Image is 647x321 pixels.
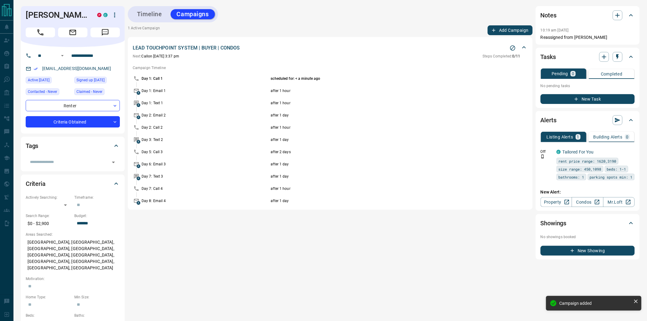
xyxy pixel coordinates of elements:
[34,67,38,71] svg: Email Verified
[59,52,66,59] button: Open
[271,76,484,81] p: scheduled for: < a minute ago
[142,76,269,81] p: Day 1: Call 1
[26,138,120,153] div: Tags
[26,232,120,237] p: Areas Searched:
[142,137,269,142] p: Day 3: Text 2
[560,301,631,306] div: Campaign added
[271,100,484,106] p: after 1 hour
[26,179,46,189] h2: Criteria
[133,43,528,60] div: LEAD TOUCHPOINT SYSTEM | BUYER | CONDOSStop CampaignNext:Callon [DATE] 3:37 pmSteps Completed:0/11
[541,10,556,20] h2: Notes
[559,166,601,172] span: size range: 450,1098
[271,88,484,94] p: after 1 hour
[559,174,584,180] span: bathrooms: 1
[26,176,120,191] div: Criteria
[559,158,616,164] span: rent price range: 1620,3190
[142,174,269,179] p: Day 7: Text 3
[271,186,484,191] p: after 1 hour
[137,201,140,205] span: A
[607,166,626,172] span: beds: 1-1
[271,125,484,130] p: after 1 hour
[76,89,102,95] span: Claimed - Never
[508,43,517,53] button: Stop Campaign
[109,158,118,167] button: Open
[541,216,635,231] div: Showings
[271,174,484,179] p: after 1 day
[137,103,140,107] span: A
[74,294,120,300] p: Min Size:
[42,66,111,71] a: [EMAIL_ADDRESS][DOMAIN_NAME]
[26,276,120,282] p: Motivation:
[142,100,269,106] p: Day 1: Text 1
[541,81,635,90] p: No pending tasks
[271,161,484,167] p: after 1 day
[483,53,520,59] p: 0 / 11
[552,72,568,76] p: Pending
[26,141,38,151] h2: Tags
[74,213,120,219] p: Budget:
[74,77,120,85] div: Tue Mar 29 2016
[76,77,105,83] span: Signed up [DATE]
[97,13,102,17] div: property.ca
[26,195,71,200] p: Actively Searching:
[590,174,633,180] span: parking spots min: 1
[541,115,556,125] h2: Alerts
[572,197,603,207] a: Condos
[601,72,623,76] p: Completed
[142,161,269,167] p: Day 6: Email 3
[142,113,269,118] p: Day 2: Email 2
[74,195,120,200] p: Timeframe:
[603,197,635,207] a: Mr.Loft
[488,25,533,35] button: Add Campaign
[541,218,567,228] h2: Showings
[26,313,71,318] p: Beds:
[142,88,269,94] p: Day 1: Email 1
[28,89,57,95] span: Contacted - Never
[171,9,215,19] button: Campaigns
[541,149,553,154] p: Off
[137,177,140,180] span: A
[131,9,168,19] button: Timeline
[593,135,623,139] p: Building Alerts
[103,13,108,17] div: condos.ca
[26,28,55,37] span: Call
[271,149,484,155] p: after 2 days
[74,313,120,318] p: Baths:
[137,140,140,144] span: A
[137,116,140,119] span: A
[572,72,574,76] p: 0
[483,54,512,58] span: Steps Completed:
[137,91,140,95] span: A
[626,135,629,139] p: 0
[271,137,484,142] p: after 1 day
[26,237,120,273] p: [GEOGRAPHIC_DATA], [GEOGRAPHIC_DATA], [GEOGRAPHIC_DATA], [GEOGRAPHIC_DATA], [GEOGRAPHIC_DATA], [G...
[133,65,528,71] p: Campaign Timeline
[142,125,269,130] p: Day 2: Call 2
[128,25,160,35] p: 1 Active Campaign
[26,213,71,219] p: Search Range:
[547,135,573,139] p: Listing Alerts
[541,113,635,127] div: Alerts
[541,28,569,32] p: 10:19 am [DATE]
[541,234,635,240] p: No showings booked
[26,219,71,229] p: $0 - $2,900
[541,50,635,64] div: Tasks
[26,100,120,111] div: Renter
[541,8,635,23] div: Notes
[133,54,142,58] span: Next:
[271,113,484,118] p: after 1 day
[58,28,87,37] span: Email
[26,116,120,127] div: Criteria Obtained
[133,53,179,59] p: Call on [DATE] 3:37 pm
[28,77,50,83] span: Active [DATE]
[271,198,484,204] p: after 1 day
[541,34,635,41] p: Reassigned from [PERSON_NAME]
[541,94,635,104] button: New Task
[142,149,269,155] p: Day 5: Call 3
[91,28,120,37] span: Message
[133,44,240,52] p: LEAD TOUCHPOINT SYSTEM | BUYER | CONDOS
[541,154,545,159] svg: Push Notification Only
[26,77,71,85] div: Sat Aug 09 2025
[563,149,594,154] a: Tailored For You
[541,197,572,207] a: Property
